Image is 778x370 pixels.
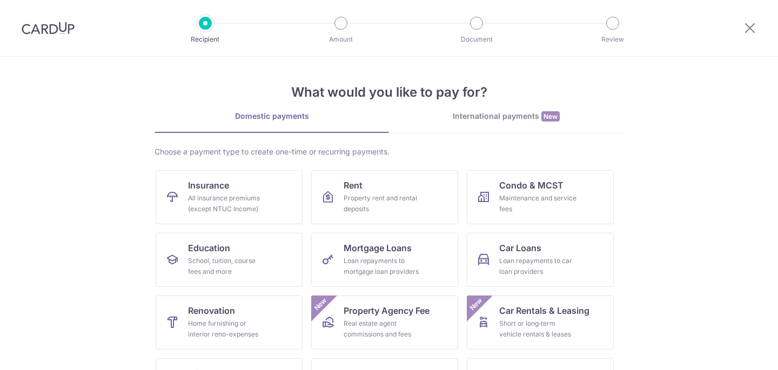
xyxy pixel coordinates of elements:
[437,34,517,45] p: Document
[188,304,235,317] span: Renovation
[188,255,266,277] div: School, tuition, course fees and more
[344,304,430,317] span: Property Agency Fee
[188,241,230,254] span: Education
[344,179,363,192] span: Rent
[499,193,577,214] div: Maintenance and service fees
[344,318,421,340] div: Real estate agent commissions and fees
[467,233,614,287] a: Car LoansLoan repayments to car loan providers
[499,304,589,317] span: Car Rentals & Leasing
[708,338,767,365] iframe: Opens a widget where you can find more information
[155,111,389,122] div: Domestic payments
[467,295,614,349] a: Car Rentals & LeasingShort or long‑term vehicle rentals & leasesNew
[499,179,564,192] span: Condo & MCST
[165,34,245,45] p: Recipient
[188,179,229,192] span: Insurance
[188,318,266,340] div: Home furnishing or interior reno-expenses
[311,233,458,287] a: Mortgage LoansLoan repayments to mortgage loan providers
[22,22,75,35] img: CardUp
[467,295,485,313] span: New
[344,241,412,254] span: Mortgage Loans
[344,193,421,214] div: Property rent and rental deposits
[156,170,303,224] a: InsuranceAll insurance premiums (except NTUC Income)
[389,111,623,122] div: International payments
[311,295,458,349] a: Property Agency FeeReal estate agent commissions and feesNew
[155,83,623,102] h4: What would you like to pay for?
[499,318,577,340] div: Short or long‑term vehicle rentals & leases
[301,34,381,45] p: Amount
[467,170,614,224] a: Condo & MCSTMaintenance and service fees
[156,295,303,349] a: RenovationHome furnishing or interior reno-expenses
[573,34,653,45] p: Review
[311,170,458,224] a: RentProperty rent and rental deposits
[541,111,560,122] span: New
[499,255,577,277] div: Loan repayments to car loan providers
[312,295,330,313] span: New
[344,255,421,277] div: Loan repayments to mortgage loan providers
[499,241,541,254] span: Car Loans
[155,146,623,157] div: Choose a payment type to create one-time or recurring payments.
[156,233,303,287] a: EducationSchool, tuition, course fees and more
[188,193,266,214] div: All insurance premiums (except NTUC Income)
